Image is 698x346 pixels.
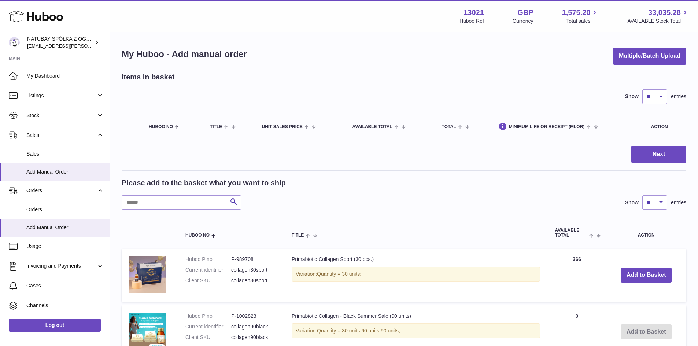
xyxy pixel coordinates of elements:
[317,328,400,334] span: Quantity = 30 units,60 units,90 units;
[547,249,606,302] td: 366
[625,93,639,100] label: Show
[292,233,304,238] span: Title
[26,243,104,250] span: Usage
[231,323,277,330] dd: collagen90black
[606,221,686,245] th: Action
[284,249,547,302] td: Primabiotic Collagen Sport (30 pcs.)
[562,8,599,25] a: 1,575.20 Total sales
[671,199,686,206] span: entries
[185,233,210,238] span: Huboo no
[671,93,686,100] span: entries
[517,8,533,18] strong: GBP
[129,256,166,293] img: Primabiotic Collagen Sport (30 pcs.)
[26,263,96,269] span: Invoicing and Payments
[26,206,104,213] span: Orders
[613,48,686,65] button: Multiple/Batch Upload
[26,282,104,289] span: Cases
[317,271,361,277] span: Quantity = 30 units;
[231,277,277,284] dd: collagen30sport
[26,92,96,99] span: Listings
[513,18,533,25] div: Currency
[231,256,277,263] dd: P-989708
[26,132,96,139] span: Sales
[26,302,104,309] span: Channels
[651,124,679,129] div: Action
[149,124,173,129] span: Huboo no
[185,323,231,330] dt: Current identifier
[9,37,20,48] img: kacper.antkowski@natubay.pl
[26,224,104,231] span: Add Manual Order
[231,267,277,274] dd: collagen30sport
[210,124,222,129] span: Title
[648,8,681,18] span: 33,035.28
[442,124,456,129] span: Total
[185,334,231,341] dt: Client SKU
[185,267,231,274] dt: Current identifier
[352,124,392,129] span: AVAILABLE Total
[562,8,591,18] span: 1,575.20
[509,124,585,129] span: Minimum Life On Receipt (MLOR)
[26,150,104,157] span: Sales
[231,334,277,341] dd: collagen90black
[26,187,96,194] span: Orders
[262,124,302,129] span: Unit Sales Price
[27,43,147,49] span: [EMAIL_ADDRESS][PERSON_NAME][DOMAIN_NAME]
[292,323,540,338] div: Variation:
[9,319,101,332] a: Log out
[464,8,484,18] strong: 13021
[627,8,689,25] a: 33,035.28 AVAILABLE Stock Total
[566,18,599,25] span: Total sales
[122,72,175,82] h2: Items in basket
[621,268,672,283] button: Add to Basket
[26,112,96,119] span: Stock
[26,168,104,175] span: Add Manual Order
[122,48,247,60] h1: My Huboo - Add manual order
[459,18,484,25] div: Huboo Ref
[185,256,231,263] dt: Huboo P no
[185,313,231,320] dt: Huboo P no
[631,146,686,163] button: Next
[185,277,231,284] dt: Client SKU
[625,199,639,206] label: Show
[231,313,277,320] dd: P-1002823
[27,36,93,49] div: NATUBAY SPÓŁKA Z OGRANICZONĄ ODPOWIEDZIALNOŚCIĄ
[627,18,689,25] span: AVAILABLE Stock Total
[122,178,286,188] h2: Please add to the basket what you want to ship
[292,267,540,282] div: Variation:
[555,228,587,238] span: AVAILABLE Total
[26,72,104,79] span: My Dashboard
